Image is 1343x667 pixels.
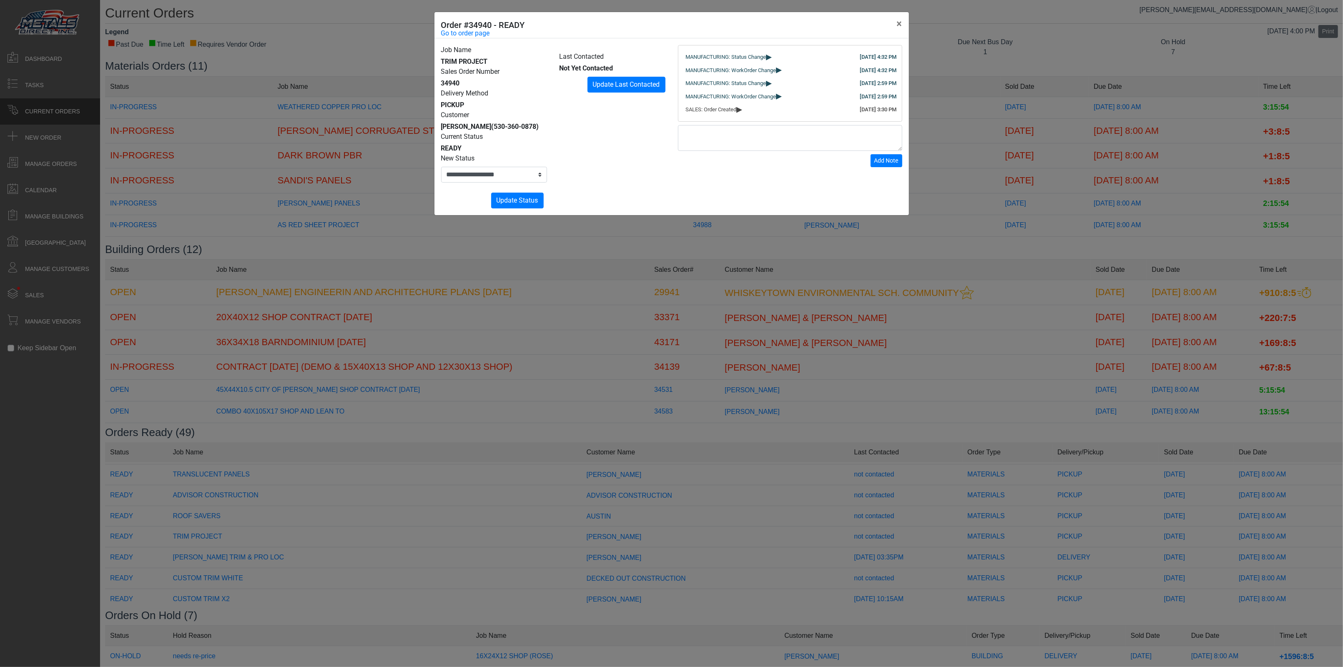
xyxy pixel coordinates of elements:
[441,88,489,98] label: Delivery Method
[441,78,547,88] div: 34940
[776,93,782,98] span: ▸
[441,67,500,77] label: Sales Order Number
[441,19,525,31] h5: Order #34940 - READY
[871,154,902,167] button: Add Note
[441,132,483,142] label: Current Status
[860,66,897,75] div: [DATE] 4:32 PM
[737,106,743,112] span: ▸
[441,28,490,38] a: Go to order page
[497,196,538,204] span: Update Status
[587,77,665,93] button: Update Last Contacted
[860,79,897,88] div: [DATE] 2:59 PM
[860,53,897,61] div: [DATE] 4:32 PM
[441,122,547,132] div: [PERSON_NAME]
[441,45,472,55] label: Job Name
[890,12,909,35] button: Close
[874,157,899,164] span: Add Note
[441,110,469,120] label: Customer
[766,54,772,59] span: ▸
[686,105,894,114] div: SALES: Order Created
[686,79,894,88] div: MANUFACTURING: Status Change
[492,123,539,130] span: (530-360-0878)
[766,80,772,85] span: ▸
[776,67,782,72] span: ▸
[686,53,894,61] div: MANUFACTURING: Status Change
[686,66,894,75] div: MANUFACTURING: WorkOrder Change
[686,93,894,101] div: MANUFACTURING: WorkOrder Change
[441,143,547,153] div: READY
[860,105,897,114] div: [DATE] 3:30 PM
[860,93,897,101] div: [DATE] 2:59 PM
[441,100,547,110] div: PICKUP
[441,58,488,65] span: TRIM PROJECT
[560,52,604,62] label: Last Contacted
[441,153,475,163] label: New Status
[560,64,613,72] span: Not Yet Contacted
[491,193,544,208] button: Update Status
